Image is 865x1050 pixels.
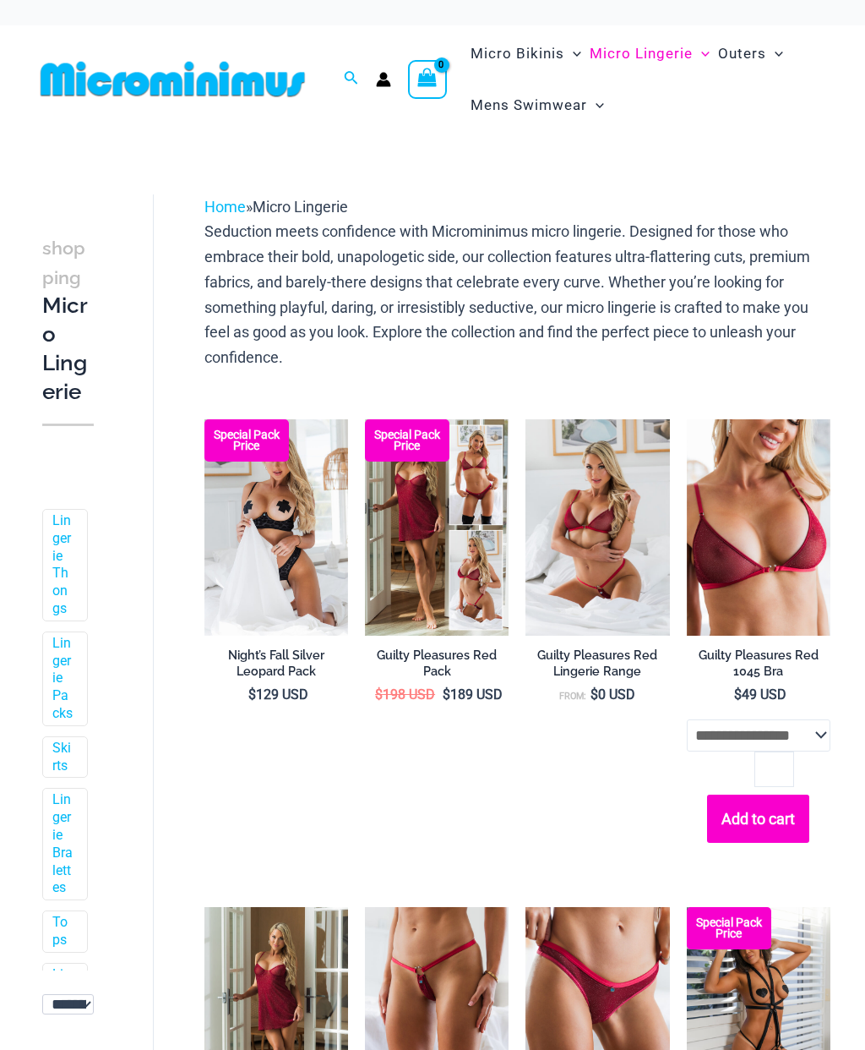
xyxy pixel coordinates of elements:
[734,686,742,703] span: $
[42,233,94,407] h3: Micro Lingerie
[585,28,714,79] a: Micro LingerieMenu ToggleMenu Toggle
[375,686,435,703] bdi: 198 USD
[204,648,348,679] h2: Night’s Fall Silver Leopard Pack
[52,635,74,723] a: Lingerie Packs
[464,25,831,134] nav: Site Navigation
[52,914,74,949] a: Tops
[365,419,509,636] img: Guilty Pleasures Red Collection Pack F
[714,28,787,79] a: OutersMenu ToggleMenu Toggle
[471,32,564,75] span: Micro Bikinis
[253,198,348,216] span: Micro Lingerie
[466,28,585,79] a: Micro BikinisMenu ToggleMenu Toggle
[564,32,581,75] span: Menu Toggle
[687,917,771,939] b: Special Pack Price
[52,740,74,775] a: Skirts
[365,648,509,686] a: Guilty Pleasures Red Pack
[718,32,766,75] span: Outers
[42,238,85,288] span: shopping
[204,648,348,686] a: Night’s Fall Silver Leopard Pack
[754,752,794,787] input: Product quantity
[587,84,604,127] span: Menu Toggle
[590,686,598,703] span: $
[365,419,509,636] a: Guilty Pleasures Red Collection Pack F Guilty Pleasures Red Collection Pack BGuilty Pleasures Red...
[34,60,312,98] img: MM SHOP LOGO FLAT
[248,686,308,703] bdi: 129 USD
[204,419,348,636] img: Nights Fall Silver Leopard 1036 Bra 6046 Thong 09v2
[525,419,669,636] a: Guilty Pleasures Red 1045 Bra 689 Micro 05Guilty Pleasures Red 1045 Bra 689 Micro 06Guilty Pleasu...
[365,429,449,451] b: Special Pack Price
[687,419,830,636] img: Guilty Pleasures Red 1045 Bra 01
[443,686,450,703] span: $
[344,68,359,90] a: Search icon link
[204,198,348,216] span: »
[687,648,830,679] h2: Guilty Pleasures Red 1045 Bra
[707,795,809,843] button: Add to cart
[590,32,693,75] span: Micro Lingerie
[248,686,256,703] span: $
[590,686,635,703] bdi: 0 USD
[365,648,509,679] h2: Guilty Pleasures Red Pack
[525,648,669,679] h2: Guilty Pleasures Red Lingerie Range
[52,791,74,897] a: Lingerie Bralettes
[693,32,710,75] span: Menu Toggle
[734,686,786,703] bdi: 49 USD
[766,32,783,75] span: Menu Toggle
[443,686,503,703] bdi: 189 USD
[204,219,830,369] p: Seduction meets confidence with Microminimus micro lingerie. Designed for those who embrace their...
[375,686,383,703] span: $
[471,84,587,127] span: Mens Swimwear
[204,429,289,451] b: Special Pack Price
[687,648,830,686] a: Guilty Pleasures Red 1045 Bra
[376,72,391,87] a: Account icon link
[204,419,348,636] a: Nights Fall Silver Leopard 1036 Bra 6046 Thong 09v2 Nights Fall Silver Leopard 1036 Bra 6046 Thon...
[408,60,447,99] a: View Shopping Cart, empty
[42,994,94,1014] select: wpc-taxonomy-pa_color-745982
[559,691,586,702] span: From:
[204,198,246,216] a: Home
[525,648,669,686] a: Guilty Pleasures Red Lingerie Range
[52,512,74,618] a: Lingerie Thongs
[525,419,669,636] img: Guilty Pleasures Red 1045 Bra 689 Micro 05
[687,419,830,636] a: Guilty Pleasures Red 1045 Bra 01Guilty Pleasures Red 1045 Bra 02Guilty Pleasures Red 1045 Bra 02
[466,79,608,131] a: Mens SwimwearMenu ToggleMenu Toggle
